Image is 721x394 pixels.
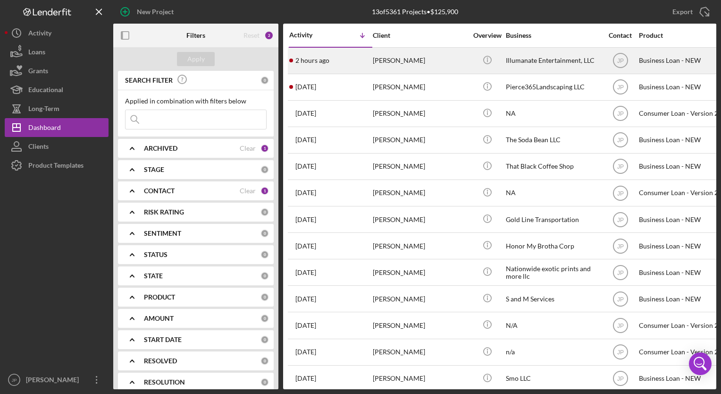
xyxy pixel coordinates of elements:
text: JP [617,190,623,197]
div: Applied in combination with filters below [125,97,267,105]
text: JP [617,269,623,276]
time: 2025-08-08 15:41 [295,269,316,276]
div: Export [672,2,693,21]
div: Long-Term [28,99,59,120]
div: 1 [260,144,269,153]
text: JP [617,296,623,302]
div: Apply [187,52,205,66]
b: STATUS [144,251,168,258]
time: 2025-08-08 15:36 [295,295,316,303]
button: Product Templates [5,156,109,175]
div: 2 [264,31,274,40]
div: 0 [260,76,269,85]
div: [PERSON_NAME] [373,260,467,285]
div: [PERSON_NAME] [373,340,467,365]
div: 0 [260,293,269,301]
div: 0 [260,208,269,216]
text: JP [617,216,623,223]
div: New Project [137,2,174,21]
div: Pierce365Landscaping LLC [506,75,600,100]
div: [PERSON_NAME] [373,154,467,179]
b: AMOUNT [144,315,174,322]
text: JP [617,137,623,144]
div: N/A [506,313,600,338]
div: Loans [28,43,45,64]
b: SEARCH FILTER [125,77,173,84]
div: Activity [28,24,51,45]
button: Export [663,2,716,21]
div: 1 [260,187,269,195]
b: ARCHIVED [144,145,177,152]
div: [PERSON_NAME] [373,207,467,232]
div: 0 [260,335,269,344]
time: 2025-08-11 00:10 [295,189,316,197]
div: That Black Coffee Shop [506,154,600,179]
b: STAGE [144,166,164,173]
time: 2025-08-19 02:27 [295,83,316,91]
text: JP [617,243,623,249]
div: [PERSON_NAME] [373,128,467,153]
div: Grants [28,61,48,83]
div: [PERSON_NAME] [373,286,467,311]
time: 2025-08-11 00:01 [295,216,316,223]
div: Product Templates [28,156,84,177]
button: Grants [5,61,109,80]
b: PRODUCT [144,293,175,301]
div: Client [373,32,467,39]
div: 0 [260,229,269,238]
div: Clients [28,137,49,158]
button: Long-Term [5,99,109,118]
div: 0 [260,314,269,323]
text: JP [11,377,17,383]
time: 2025-08-18 17:27 [295,110,316,117]
div: 13 of 5361 Projects • $125,900 [372,8,458,16]
div: Educational [28,80,63,102]
text: JP [617,58,623,64]
b: RESOLUTION [144,378,185,386]
button: Dashboard [5,118,109,137]
div: n/a [506,340,600,365]
b: START DATE [144,336,182,343]
div: Overview [469,32,505,39]
div: 0 [260,165,269,174]
div: NA [506,101,600,126]
div: Gold Line Transportation [506,207,600,232]
button: Apply [177,52,215,66]
time: 2025-08-16 17:43 [295,136,316,144]
b: RISK RATING [144,208,184,216]
div: 0 [260,250,269,259]
div: [PERSON_NAME] [373,233,467,258]
div: 0 [260,378,269,386]
button: Loans [5,43,109,61]
button: Clients [5,137,109,156]
div: Reset [243,32,260,39]
div: The Soda Bean LLC [506,128,600,153]
button: Educational [5,80,109,99]
button: JP[PERSON_NAME] [5,370,109,389]
div: 0 [260,357,269,365]
button: Activity [5,24,109,43]
div: 0 [260,272,269,280]
div: [PERSON_NAME] [373,48,467,73]
div: S and M Services [506,286,600,311]
div: Open Intercom Messenger [689,352,712,375]
text: JP [617,84,623,91]
text: JP [617,323,623,329]
div: [PERSON_NAME] [24,370,85,392]
div: [PERSON_NAME] [373,366,467,391]
div: Smo LLC [506,366,600,391]
div: Nationwide exotic prints and more llc [506,260,600,285]
text: JP [617,376,623,382]
time: 2025-07-02 19:53 [295,375,316,382]
time: 2025-07-28 18:55 [295,322,316,329]
time: 2025-07-22 19:40 [295,348,316,356]
div: Illumanate Entertainment, LLC [506,48,600,73]
text: JP [617,111,623,117]
div: NA [506,180,600,206]
text: JP [617,349,623,356]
